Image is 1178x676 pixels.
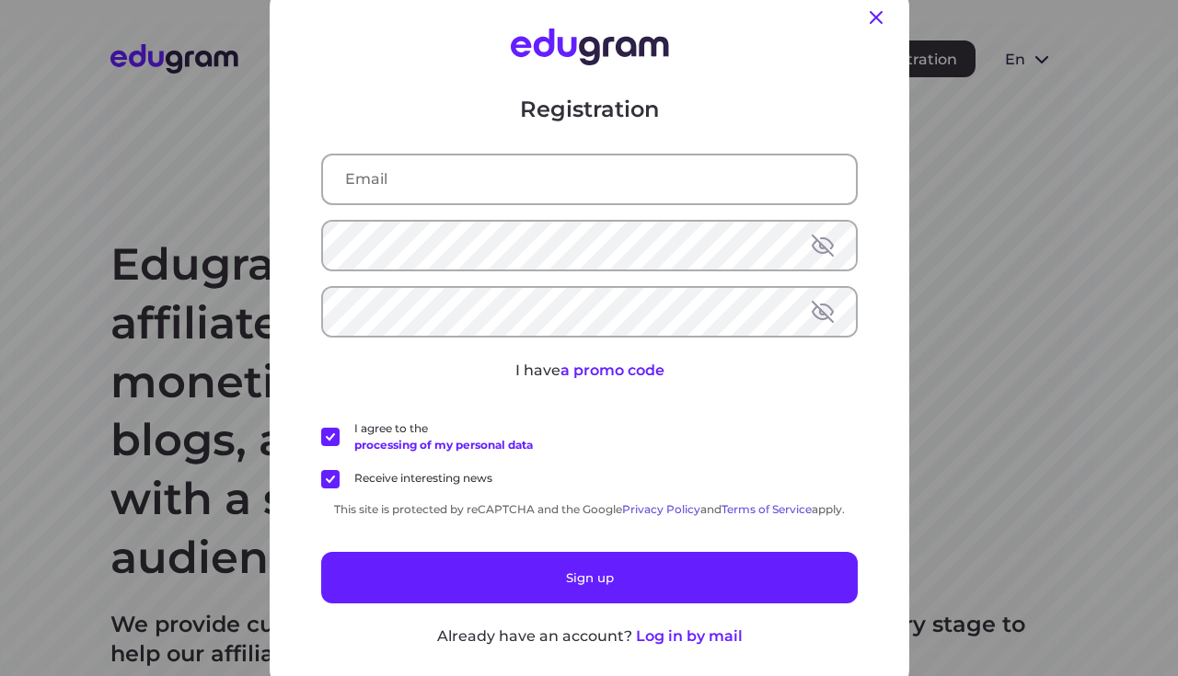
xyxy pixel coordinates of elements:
[622,502,700,516] a: Privacy Policy
[560,361,664,379] span: a promo code
[722,502,812,516] a: Terms of Service
[321,95,858,124] p: Registration
[321,360,858,382] p: I have
[321,552,858,603] button: Sign up
[354,438,533,452] a: processing of my personal data
[321,502,858,516] div: This site is protected by reCAPTCHA and the Google and apply.
[321,420,533,453] label: I agree to the
[635,625,742,647] button: Log in by mail
[510,29,668,65] img: Edugram Logo
[323,155,856,203] input: Email
[436,625,631,647] p: Already have an account?
[321,470,492,488] label: Receive interesting news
